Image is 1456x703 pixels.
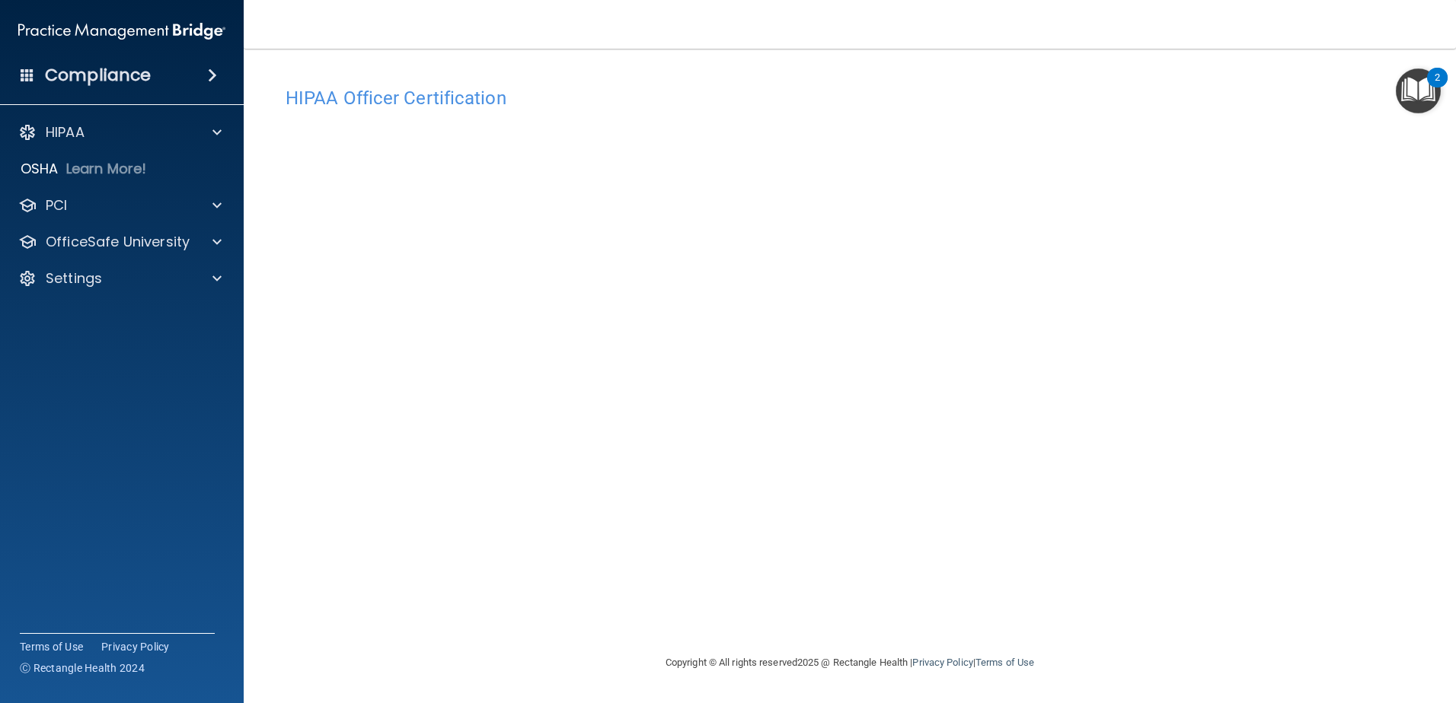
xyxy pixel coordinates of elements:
[1396,68,1441,113] button: Open Resource Center, 2 new notifications
[45,65,151,86] h4: Compliance
[46,233,190,251] p: OfficeSafe University
[18,123,222,142] a: HIPAA
[20,660,145,676] span: Ⓒ Rectangle Health 2024
[46,269,102,288] p: Settings
[912,657,972,668] a: Privacy Policy
[286,88,1414,108] h4: HIPAA Officer Certification
[21,160,59,178] p: OSHA
[286,116,1414,611] iframe: hipaa-training
[18,269,222,288] a: Settings
[572,638,1128,687] div: Copyright © All rights reserved 2025 @ Rectangle Health | |
[1435,78,1440,97] div: 2
[46,196,67,215] p: PCI
[101,639,170,654] a: Privacy Policy
[66,160,147,178] p: Learn More!
[20,639,83,654] a: Terms of Use
[18,233,222,251] a: OfficeSafe University
[46,123,85,142] p: HIPAA
[975,657,1034,668] a: Terms of Use
[18,196,222,215] a: PCI
[18,16,225,46] img: PMB logo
